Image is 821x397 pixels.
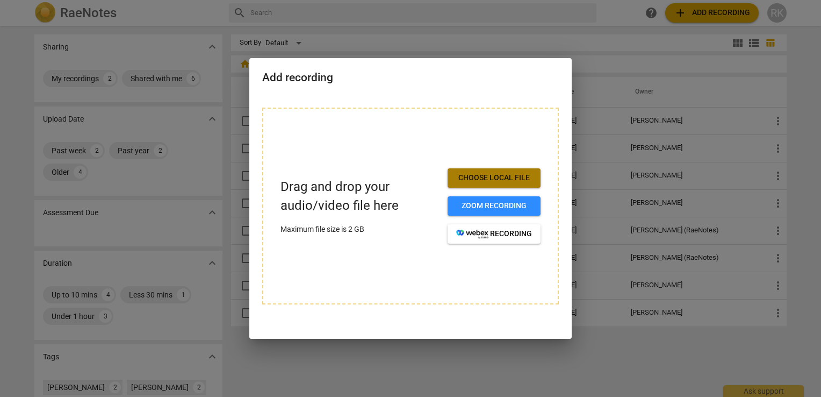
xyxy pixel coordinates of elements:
[280,178,439,215] p: Drag and drop your audio/video file here
[456,229,532,239] span: recording
[448,168,541,188] button: Choose local file
[456,173,532,183] span: Choose local file
[448,224,541,244] button: recording
[448,196,541,216] button: Zoom recording
[262,71,559,84] h2: Add recording
[456,201,532,211] span: Zoom recording
[280,224,439,235] p: Maximum file size is 2 GB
